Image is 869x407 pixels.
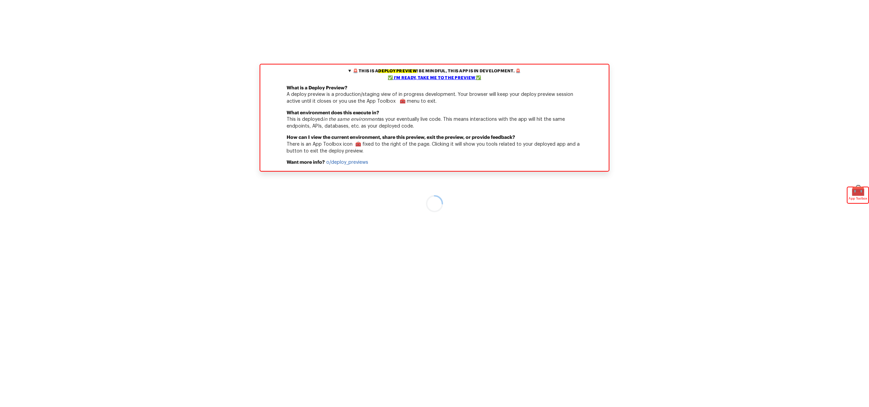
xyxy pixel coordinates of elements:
b: How can I view the current environment, share this preview, exit the preview, or provide feedback? [287,135,515,140]
mark: deploy preview [378,69,416,73]
b: What is a Deploy Preview? [287,86,347,90]
p: There is an App Toolbox icon 🧰 fixed to the right of the page. Clicking it will show you tools re... [260,134,609,159]
div: 🧰App Toolbox [847,187,868,203]
em: in the same environment [323,117,379,122]
div: ✅ I'm ready, take me to the preview ✅ [262,75,607,82]
b: What environment does this execute in? [287,111,379,115]
p: A deploy preview is a production/staging view of in progress development. Your browser will keep ... [260,85,609,110]
p: This is deployed as your eventually live code. This means interactions with the app will hit the ... [260,110,609,135]
span: 🧰 [847,187,868,194]
a: o/deploy_previews [326,160,368,165]
summary: 🚨 This is adeploy preview! Be mindful, this app is in development. 🚨✅ I'm ready, take me to the p... [260,64,609,85]
b: Want more info? [287,160,325,165]
span: App Toolbox [849,195,867,202]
